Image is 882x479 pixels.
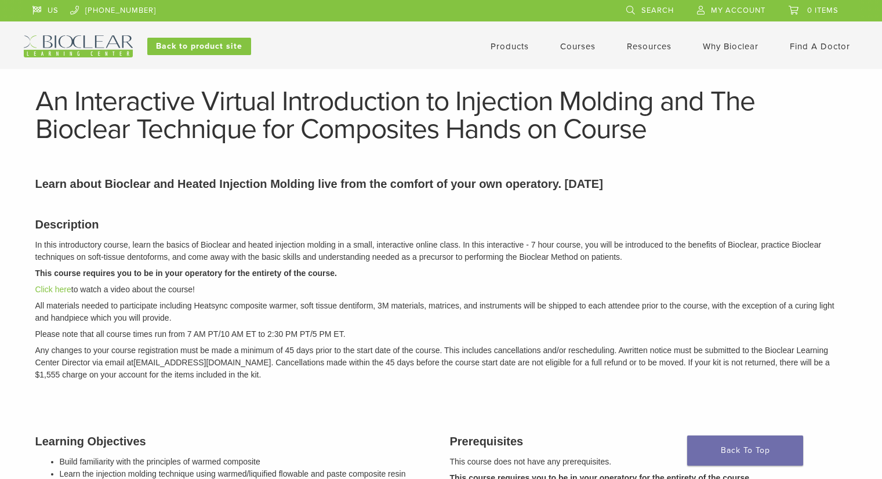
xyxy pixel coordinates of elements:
[711,6,765,15] span: My Account
[24,35,133,57] img: Bioclear
[703,41,758,52] a: Why Bioclear
[35,88,847,143] h1: An Interactive Virtual Introduction to Injection Molding and The Bioclear Technique for Composite...
[35,300,847,324] p: All materials needed to participate including Heatsync composite warmer, soft tissue dentiform, 3...
[560,41,596,52] a: Courses
[35,285,71,294] a: Click here
[687,436,803,466] a: Back To Top
[627,41,672,52] a: Resources
[35,328,847,340] p: Please note that all course times run from 7 AM PT/10 AM ET to 2:30 PM PT/5 PM ET.
[35,346,624,355] span: Any changes to your course registration must be made a minimum of 45 days prior to the start date...
[491,41,529,52] a: Products
[35,433,433,450] h3: Learning Objectives
[147,38,251,55] a: Back to product site
[790,41,850,52] a: Find A Doctor
[807,6,839,15] span: 0 items
[35,268,337,278] strong: This course requires you to be in your operatory for the entirety of the course.
[35,346,830,379] em: written notice must be submitted to the Bioclear Learning Center Director via email at [EMAIL_ADD...
[35,216,847,233] h3: Description
[450,456,847,468] p: This course does not have any prerequisites.
[35,239,847,263] p: In this introductory course, learn the basics of Bioclear and heated injection molding in a small...
[641,6,674,15] span: Search
[35,284,847,296] p: to watch a video about the course!
[450,433,847,450] h3: Prerequisites
[35,175,847,193] p: Learn about Bioclear and Heated Injection Molding live from the comfort of your own operatory. [D...
[60,456,433,468] li: Build familiarity with the principles of warmed composite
